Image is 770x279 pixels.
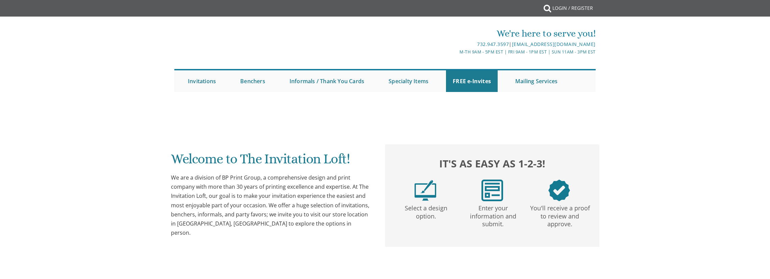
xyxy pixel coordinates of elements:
[315,27,596,40] div: We're here to serve you!
[446,70,498,92] a: FREE e-Invites
[394,201,458,220] p: Select a design option.
[181,70,223,92] a: Invitations
[315,40,596,48] div: |
[171,173,372,237] div: We are a division of BP Print Group, a comprehensive design and print company with more than 30 y...
[481,180,503,201] img: step2.png
[315,48,596,55] div: M-Th 9am - 5pm EST | Fri 9am - 1pm EST | Sun 11am - 3pm EST
[233,70,272,92] a: Benchers
[508,70,564,92] a: Mailing Services
[283,70,371,92] a: Informals / Thank You Cards
[415,180,436,201] img: step1.png
[461,201,525,228] p: Enter your information and submit.
[171,152,372,171] h1: Welcome to The Invitation Loft!
[512,41,596,47] a: [EMAIL_ADDRESS][DOMAIN_NAME]
[477,41,509,47] a: 732.947.3597
[382,70,435,92] a: Specialty Items
[528,201,592,228] p: You'll receive a proof to review and approve.
[392,156,593,171] h2: It's as easy as 1-2-3!
[548,180,570,201] img: step3.png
